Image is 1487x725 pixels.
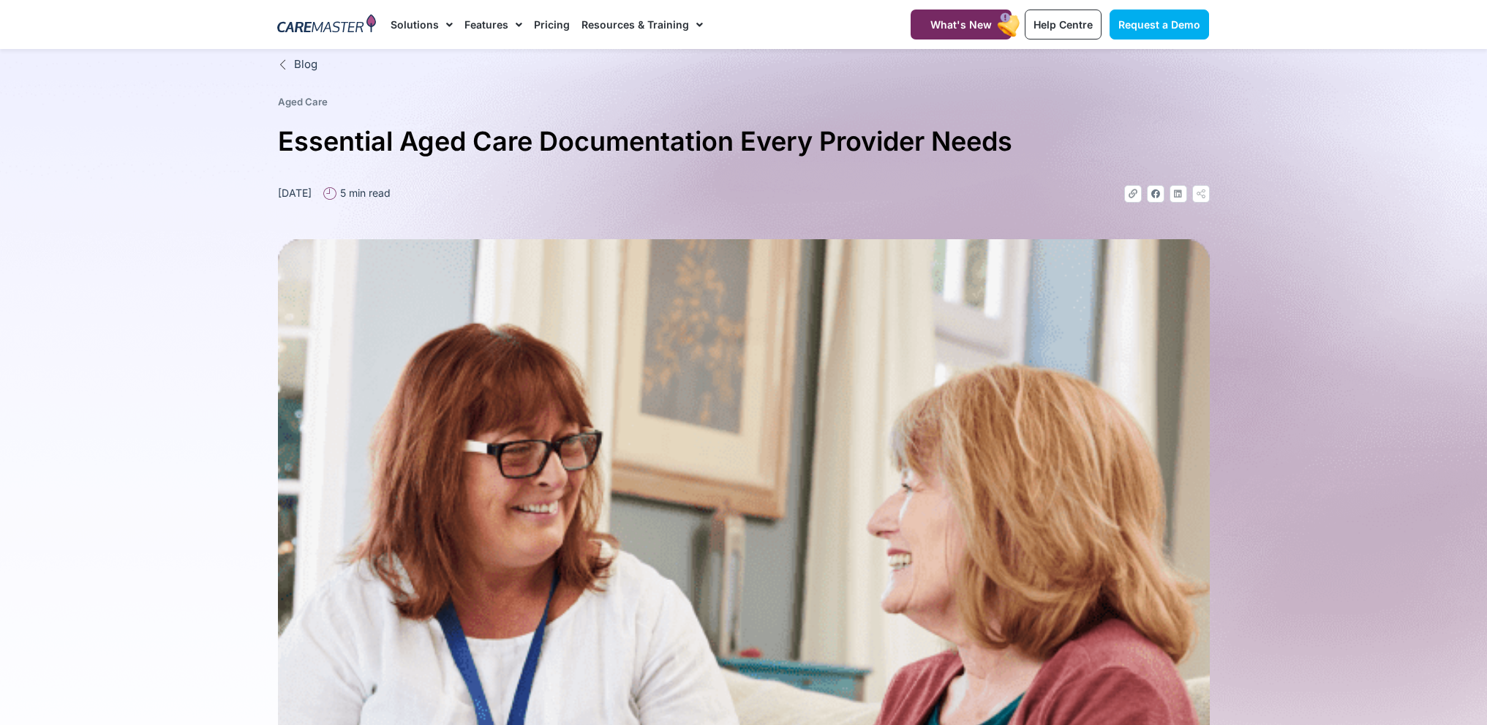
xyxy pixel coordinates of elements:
a: Blog [278,56,1210,73]
span: What's New [930,18,992,31]
a: What's New [911,10,1012,40]
span: Request a Demo [1118,18,1200,31]
span: 5 min read [336,185,391,200]
span: Blog [290,56,317,73]
time: [DATE] [278,187,312,199]
span: Help Centre [1034,18,1093,31]
h1: Essential Aged Care Documentation Every Provider Needs [278,120,1210,163]
a: Help Centre [1025,10,1102,40]
img: CareMaster Logo [277,14,376,36]
a: Aged Care [278,96,328,108]
a: Request a Demo [1110,10,1209,40]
